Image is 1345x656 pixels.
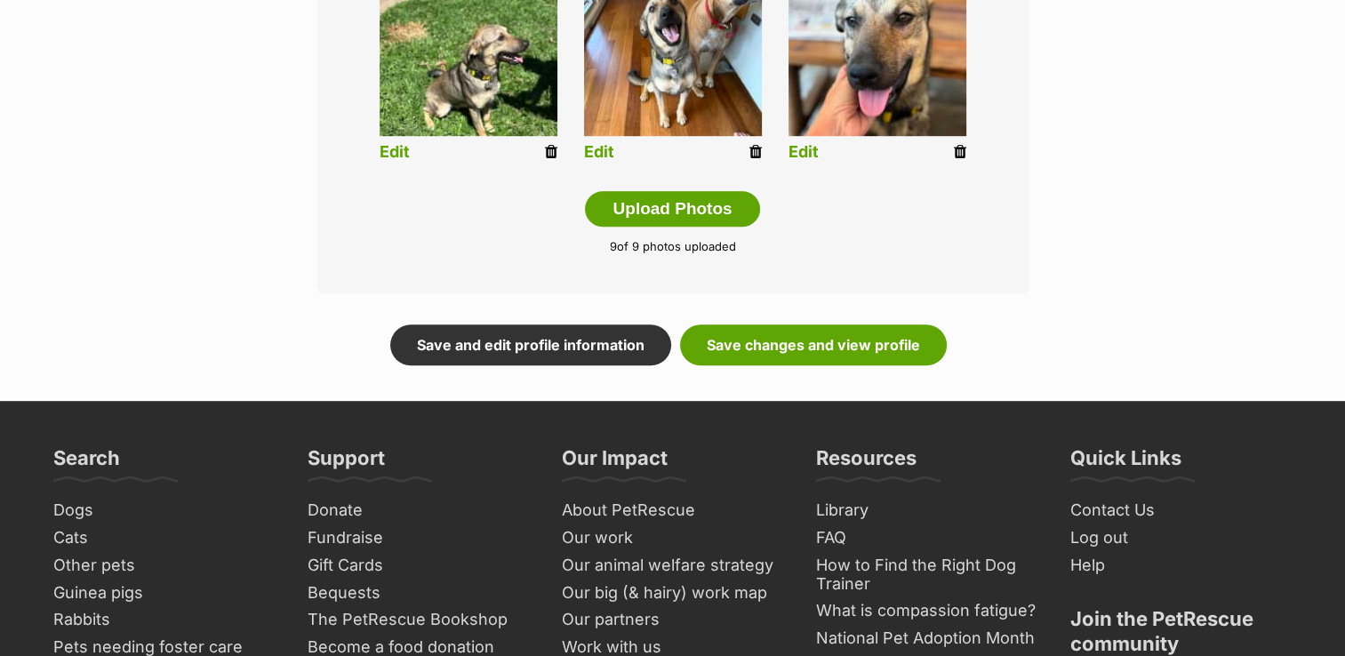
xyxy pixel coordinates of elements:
[555,580,791,607] a: Our big (& hairy) work map
[809,552,1045,597] a: How to Find the Right Dog Trainer
[46,606,283,634] a: Rabbits
[46,524,283,552] a: Cats
[53,445,120,481] h3: Search
[584,143,614,162] a: Edit
[46,497,283,524] a: Dogs
[789,143,819,162] a: Edit
[816,445,917,481] h3: Resources
[1063,524,1300,552] a: Log out
[555,606,791,634] a: Our partners
[46,580,283,607] a: Guinea pigs
[46,552,283,580] a: Other pets
[555,552,791,580] a: Our animal welfare strategy
[809,597,1045,625] a: What is compassion fatigue?
[380,143,410,162] a: Edit
[390,324,671,365] a: Save and edit profile information
[809,497,1045,524] a: Library
[300,606,537,634] a: The PetRescue Bookshop
[300,580,537,607] a: Bequests
[680,324,947,365] a: Save changes and view profile
[300,497,537,524] a: Donate
[344,238,1002,256] p: of 9 photos uploaded
[555,497,791,524] a: About PetRescue
[1063,552,1300,580] a: Help
[308,445,385,481] h3: Support
[555,524,791,552] a: Our work
[562,445,668,481] h3: Our Impact
[300,524,537,552] a: Fundraise
[585,191,759,227] button: Upload Photos
[610,239,617,253] span: 9
[1070,445,1181,481] h3: Quick Links
[809,625,1045,652] a: National Pet Adoption Month
[300,552,537,580] a: Gift Cards
[1063,497,1300,524] a: Contact Us
[809,524,1045,552] a: FAQ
